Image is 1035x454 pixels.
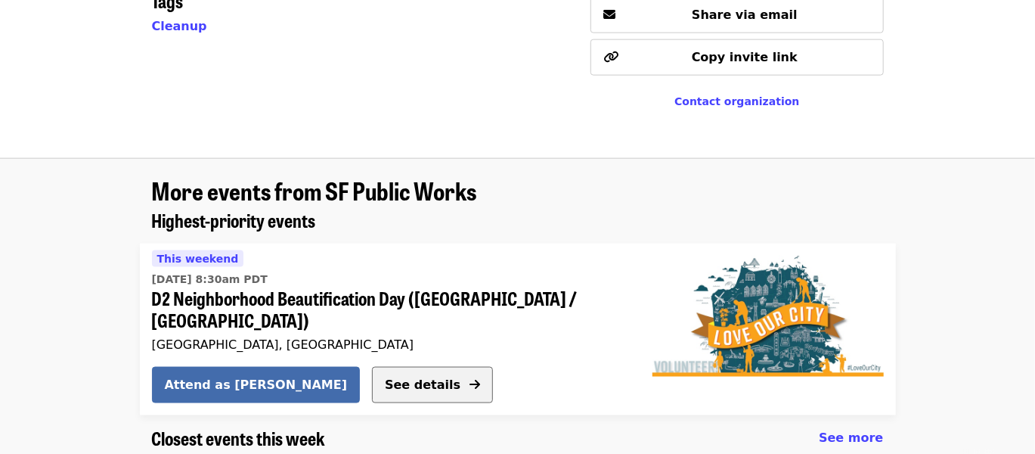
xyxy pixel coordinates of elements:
[590,39,883,76] button: Copy invite link
[692,50,798,64] span: Copy invite link
[165,376,348,394] span: Attend as [PERSON_NAME]
[674,95,799,107] a: Contact organization
[640,244,896,415] a: D2 Neighborhood Beautification Day (Russian Hill / Fillmore)
[819,429,883,447] a: See more
[152,19,207,33] a: Cleanup
[152,367,361,403] button: Attend as [PERSON_NAME]
[152,250,616,355] a: See details for "D2 Neighborhood Beautification Day (Russian Hill / Fillmore)"
[157,253,239,265] span: This weekend
[152,428,326,449] a: Closest events this week
[385,378,460,392] span: See details
[152,288,616,331] span: D2 Neighborhood Beautification Day ([GEOGRAPHIC_DATA] / [GEOGRAPHIC_DATA])
[152,173,477,208] span: More events from SF Public Works
[819,431,883,445] span: See more
[152,272,268,288] time: [DATE] 8:30am PDT
[152,424,326,451] span: Closest events this week
[152,337,616,352] div: [GEOGRAPHIC_DATA], [GEOGRAPHIC_DATA]
[152,207,316,233] span: Highest-priority events
[692,8,798,22] span: Share via email
[372,367,493,403] button: See details
[140,428,896,449] div: Closest events this week
[469,378,480,392] i: arrow-right icon
[652,256,884,377] img: D2 Neighborhood Beautification Day (Russian Hill / Fillmore) organized by SF Public Works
